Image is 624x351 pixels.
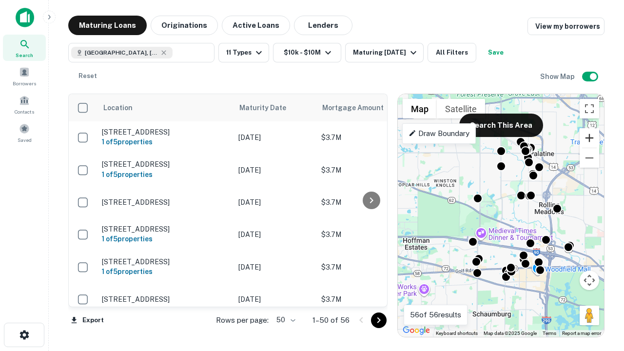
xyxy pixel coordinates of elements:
[102,169,229,180] h6: 1 of 5 properties
[312,314,350,326] p: 1–50 of 56
[321,229,419,240] p: $3.7M
[218,43,269,62] button: 11 Types
[68,313,106,328] button: Export
[238,229,312,240] p: [DATE]
[400,324,432,337] a: Open this area in Google Maps (opens a new window)
[15,108,34,116] span: Contacts
[322,102,396,114] span: Mortgage Amount
[239,102,299,114] span: Maturity Date
[222,16,290,35] button: Active Loans
[294,16,352,35] button: Lenders
[238,262,312,273] p: [DATE]
[97,94,234,121] th: Location
[3,35,46,61] a: Search
[321,262,419,273] p: $3.7M
[102,198,229,207] p: [STREET_ADDRESS]
[234,94,316,121] th: Maturity Date
[3,119,46,146] a: Saved
[321,132,419,143] p: $3.7M
[575,242,624,289] iframe: Chat Widget
[85,48,158,57] span: [GEOGRAPHIC_DATA], [GEOGRAPHIC_DATA]
[580,148,599,168] button: Zoom out
[437,99,485,118] button: Show satellite imagery
[16,51,33,59] span: Search
[273,313,297,327] div: 50
[321,294,419,305] p: $3.7M
[580,306,599,325] button: Drag Pegman onto the map to open Street View
[540,71,576,82] h6: Show Map
[102,225,229,234] p: [STREET_ADDRESS]
[238,165,312,175] p: [DATE]
[371,312,387,328] button: Go to next page
[3,63,46,89] a: Borrowers
[102,234,229,244] h6: 1 of 5 properties
[484,331,537,336] span: Map data ©2025 Google
[459,114,543,137] button: Search This Area
[102,295,229,304] p: [STREET_ADDRESS]
[273,43,341,62] button: $10k - $10M
[151,16,218,35] button: Originations
[13,79,36,87] span: Borrowers
[102,257,229,266] p: [STREET_ADDRESS]
[321,165,419,175] p: $3.7M
[102,160,229,169] p: [STREET_ADDRESS]
[345,43,424,62] button: Maturing [DATE]
[580,128,599,148] button: Zoom in
[103,102,133,114] span: Location
[480,43,511,62] button: Save your search to get updates of matches that match your search criteria.
[353,47,419,58] div: Maturing [DATE]
[316,94,424,121] th: Mortgage Amount
[321,197,419,208] p: $3.7M
[410,309,461,321] p: 56 of 56 results
[238,294,312,305] p: [DATE]
[18,136,32,144] span: Saved
[562,331,601,336] a: Report a map error
[436,330,478,337] button: Keyboard shortcuts
[238,132,312,143] p: [DATE]
[102,266,229,277] h6: 1 of 5 properties
[102,136,229,147] h6: 1 of 5 properties
[400,324,432,337] img: Google
[238,197,312,208] p: [DATE]
[543,331,556,336] a: Terms (opens in new tab)
[16,8,34,27] img: capitalize-icon.png
[102,128,229,136] p: [STREET_ADDRESS]
[527,18,604,35] a: View my borrowers
[428,43,476,62] button: All Filters
[68,16,147,35] button: Maturing Loans
[216,314,269,326] p: Rows per page:
[72,66,103,86] button: Reset
[398,94,604,337] div: 0 0
[403,99,437,118] button: Show street map
[3,91,46,117] a: Contacts
[580,99,599,118] button: Toggle fullscreen view
[409,128,469,139] p: Draw Boundary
